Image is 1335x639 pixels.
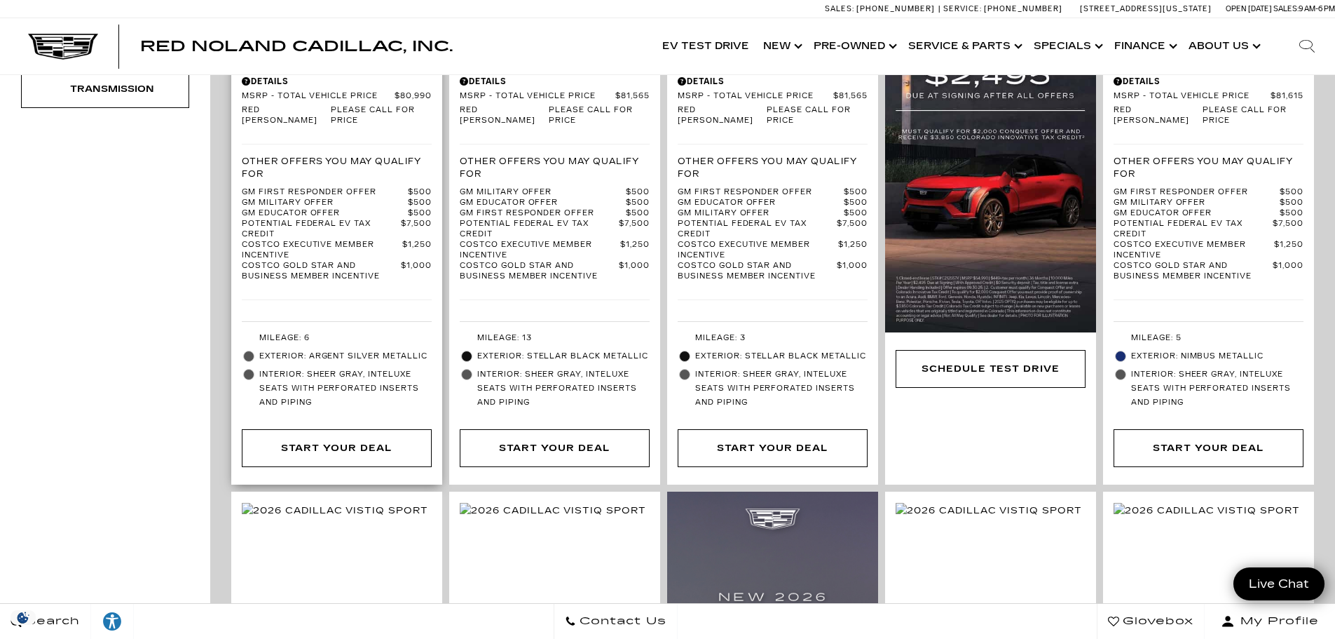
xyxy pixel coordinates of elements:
span: Costco Gold Star and Business Member Incentive [1114,261,1273,282]
div: Transmission [70,81,140,97]
span: Search [22,612,80,631]
a: GM Educator Offer $500 [460,198,650,208]
button: Open user profile menu [1205,604,1335,639]
a: MSRP - Total Vehicle Price $81,565 [678,91,868,102]
span: Sales: [825,4,854,13]
a: Sales: [PHONE_NUMBER] [825,5,938,13]
span: GM Military Offer [1114,198,1280,208]
div: Pricing Details - New 2026 Cadillac VISTIQ Sport [678,75,868,88]
span: Interior: Sheer Gray, Inteluxe Seats with Perforated inserts and piping [477,368,650,410]
span: $7,500 [401,219,432,240]
p: Other Offers You May Qualify For [460,155,650,180]
span: $500 [844,198,868,208]
span: Open [DATE] [1226,4,1272,13]
span: Live Chat [1242,576,1316,592]
span: Costco Gold Star and Business Member Incentive [460,261,619,282]
a: GM Military Offer $500 [242,198,432,208]
span: $1,000 [401,261,432,282]
span: Glovebox [1119,612,1193,631]
span: $7,500 [619,219,650,240]
span: Exterior: Nimbus Metallic [1131,349,1303,363]
a: GM Educator Offer $500 [242,208,432,219]
div: Start Your Deal [242,429,432,467]
a: Finance [1107,18,1182,74]
span: Costco Executive Member Incentive [242,240,402,261]
span: GM Military Offer [242,198,408,208]
input: Enter your message [1044,519,1285,550]
a: Potential Federal EV Tax Credit $7,500 [242,219,432,240]
div: Start Your Deal [678,429,868,467]
a: MSRP - Total Vehicle Price $80,990 [242,91,432,102]
span: $500 [1280,208,1303,219]
img: 2026 Cadillac VISTIQ Sport [460,503,646,518]
span: $500 [626,198,650,208]
span: Service: [943,4,982,13]
span: $1,250 [402,240,432,261]
span: Red [PERSON_NAME] [242,105,331,126]
a: Service: [PHONE_NUMBER] [938,5,1066,13]
a: [STREET_ADDRESS][US_STATE] [1080,4,1212,13]
span: Exterior: Argent Silver Metallic [259,349,432,363]
img: Agent profile photo [1044,405,1095,456]
span: $1,250 [838,240,868,261]
span: $500 [1280,198,1303,208]
span: GM First Responder Offer [242,187,408,198]
span: Potential Federal EV Tax Credit [1114,219,1273,240]
span: MSRP - Total Vehicle Price [678,91,833,102]
a: Specials [1027,18,1107,74]
a: GM Military Offer $500 [1114,198,1303,208]
span: Red [PERSON_NAME] [678,105,767,126]
a: GM First Responder Offer $500 [460,208,650,219]
p: Other Offers You May Qualify For [1114,155,1303,180]
img: Cadillac Dark Logo with Cadillac White Text [28,33,98,60]
a: Red [PERSON_NAME] Please call for price [678,105,868,126]
li: Mileage: 3 [678,329,868,347]
span: $500 [844,187,868,198]
span: $7,500 [1273,219,1303,240]
a: Explore your accessibility options [91,604,134,639]
span: $81,565 [833,91,868,102]
img: 2026 Cadillac VISTIQ Sport [242,503,428,518]
a: MSRP - Total Vehicle Price $81,615 [1114,91,1303,102]
span: Red [PERSON_NAME] [460,105,549,126]
li: Mileage: 5 [1114,329,1303,347]
a: EV Test Drive [655,18,756,74]
li: Mileage: 6 [242,329,432,347]
span: $500 [626,187,650,198]
div: Schedule Test Drive [896,350,1086,388]
span: Contact Us [576,612,666,631]
a: Live Chat [1233,567,1324,600]
span: $1,000 [619,261,650,282]
span: Costco Executive Member Incentive [678,240,838,261]
span: Costco Gold Star and Business Member Incentive [678,261,837,282]
span: Red Noland Cadillac, Inc. [140,38,453,55]
a: GM Educator Offer $500 [1114,208,1303,219]
span: GM Educator Offer [242,208,408,219]
div: Search [1279,18,1335,74]
span: GM Military Offer [460,187,626,198]
span: Exterior: Stellar Black Metallic [695,349,868,363]
span: $1,000 [1273,261,1303,282]
a: Costco Gold Star and Business Member Incentive $1,000 [1114,261,1303,282]
a: Costco Executive Member Incentive $1,250 [678,240,868,261]
span: Please call for price [331,105,432,126]
span: Potential Federal EV Tax Credit [242,219,401,240]
span: $500 [626,208,650,219]
span: $500 [408,187,432,198]
div: Start Your Deal [281,440,392,456]
div: TransmissionTransmission [21,70,189,108]
a: GM First Responder Offer $500 [678,187,868,198]
img: Opt-Out Icon [7,610,39,625]
a: Red Noland Cadillac, Inc. [140,39,453,53]
span: GM First Responder Offer [678,187,844,198]
span: Exterior: Stellar Black Metallic [477,349,650,363]
span: Sales: [1273,4,1299,13]
span: GM Educator Offer [460,198,626,208]
span: $500 [1280,187,1303,198]
span: Costco Gold Star and Business Member Incentive [242,261,401,282]
a: GM Military Offer $500 [460,187,650,198]
span: GM Educator Offer [1114,208,1280,219]
div: Pricing Details - New 2026 Cadillac VISTIQ Sport [460,75,650,88]
img: 2026 Cadillac VISTIQ Sport [896,503,1082,518]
